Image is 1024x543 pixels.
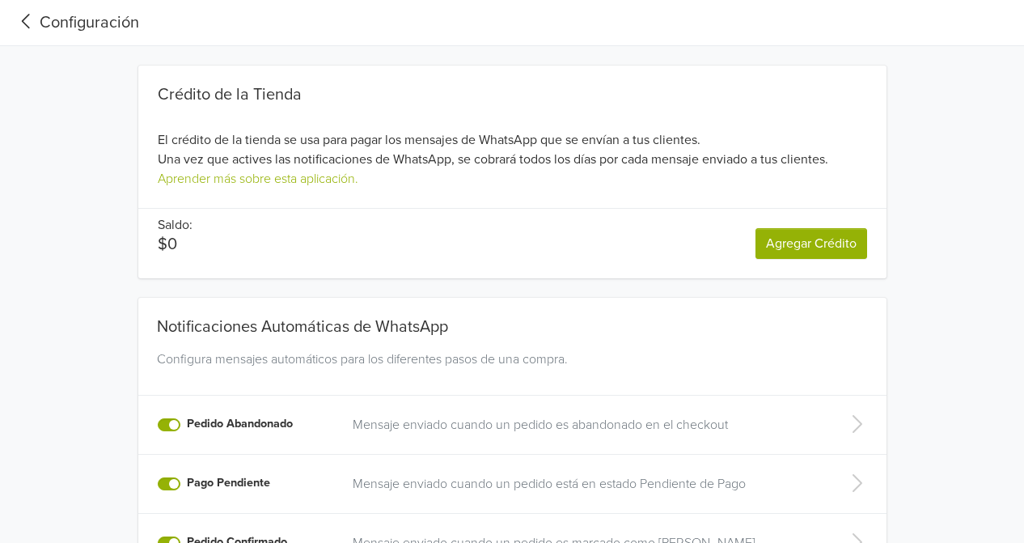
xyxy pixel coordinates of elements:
label: Pago Pendiente [187,474,270,492]
div: Configura mensajes automáticos para los diferentes pasos de una compra. [150,350,874,388]
a: Aprender más sobre esta aplicación. [158,171,358,187]
a: Mensaje enviado cuando un pedido es abandonado en el checkout [353,415,817,435]
p: Saldo: [158,215,193,235]
label: Pedido Abandonado [187,415,293,433]
a: Configuración [13,11,139,35]
div: Notificaciones Automáticas de WhatsApp [150,298,874,343]
p: $0 [158,235,193,254]
a: Mensaje enviado cuando un pedido está en estado Pendiente de Pago [353,474,817,494]
div: Crédito de la Tienda [158,85,867,104]
div: El crédito de la tienda se usa para pagar los mensajes de WhatsApp que se envían a tus clientes. ... [138,85,886,189]
a: Agregar Crédito [755,228,867,259]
